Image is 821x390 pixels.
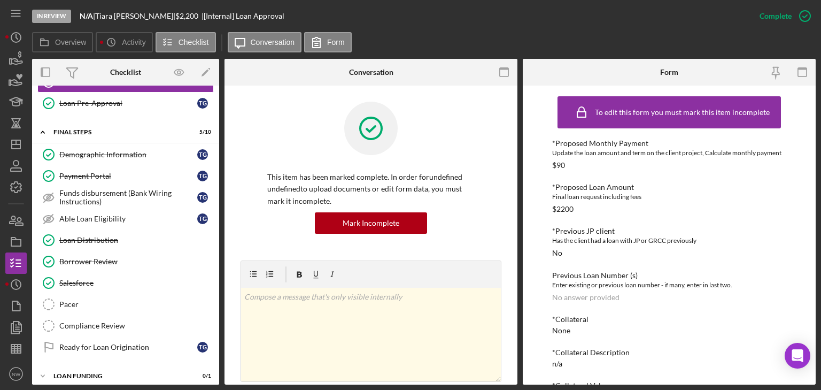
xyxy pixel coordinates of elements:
[552,205,574,213] div: $2200
[552,326,570,335] div: None
[59,322,213,330] div: Compliance Review
[53,129,184,135] div: FINAL STEPS
[552,148,786,158] div: Update the loan amount and term on the client project, Calculate monthly payment
[59,236,213,244] div: Loan Distribution
[59,300,213,309] div: Pacer
[12,371,21,377] text: NW
[37,93,214,114] a: Loan Pre-ApprovalTG
[552,348,786,357] div: *Collateral Description
[552,360,562,368] div: n/a
[37,272,214,294] a: Salesforce
[59,279,213,287] div: Salesforce
[122,38,145,47] label: Activity
[197,98,208,109] div: T G
[53,373,184,379] div: Loan Funding
[192,129,211,135] div: 5 / 10
[37,294,214,315] a: Pacer
[552,183,786,192] div: *Proposed Loan Amount
[37,187,214,208] a: Funds disbursement (Bank Wiring Instructions)TG
[552,161,565,170] div: $90
[552,139,786,148] div: *Proposed Monthly Payment
[179,38,209,47] label: Checklist
[37,251,214,272] a: Borrower Review
[785,343,810,369] div: Open Intercom Messenger
[202,12,284,20] div: | [Internal] Loan Approval
[595,108,770,117] div: To edit this form you must mark this item incomplete
[552,293,619,302] div: No answer provided
[37,144,214,165] a: Demographic InformationTG
[251,38,295,47] label: Conversation
[110,68,141,77] div: Checklist
[59,150,197,159] div: Demographic Information
[59,172,197,180] div: Payment Portal
[197,192,208,203] div: T G
[96,32,152,52] button: Activity
[32,10,71,23] div: In Review
[37,337,214,358] a: Ready for Loan OriginationTG
[327,38,345,47] label: Form
[749,5,816,27] button: Complete
[59,215,197,223] div: Able Loan Eligibility
[37,315,214,337] a: Compliance Review
[660,68,678,77] div: Form
[552,280,786,290] div: Enter existing or previous loan number - if many, enter in last two.
[59,343,197,351] div: Ready for Loan Origination
[37,230,214,251] a: Loan Distribution
[156,32,216,52] button: Checklist
[267,171,475,207] p: This item has been marked complete. In order for undefined undefined to upload documents or edit ...
[192,373,211,379] div: 0 / 1
[760,5,792,27] div: Complete
[552,192,786,202] div: Final loan request including fees
[304,32,352,52] button: Form
[59,257,213,266] div: Borrower Review
[197,213,208,224] div: T G
[552,315,786,324] div: *Collateral
[5,363,27,385] button: NW
[349,68,393,77] div: Conversation
[552,235,786,246] div: Has the client had a loan with JP or GRCC previously
[552,381,786,390] div: *Collateral Value
[552,271,786,280] div: Previous Loan Number (s)
[32,32,93,52] button: Overview
[343,212,399,234] div: Mark Incomplete
[315,212,427,234] button: Mark Incomplete
[197,342,208,353] div: T G
[80,11,93,20] b: N/A
[59,99,197,108] div: Loan Pre-Approval
[80,12,95,20] div: |
[197,171,208,181] div: T G
[95,12,175,20] div: Tiara [PERSON_NAME] |
[175,11,198,20] span: $2,200
[197,149,208,160] div: T G
[59,189,197,206] div: Funds disbursement (Bank Wiring Instructions)
[552,227,786,235] div: *Previous JP client
[552,249,562,257] div: No
[37,208,214,230] a: Able Loan EligibilityTG
[55,38,86,47] label: Overview
[37,165,214,187] a: Payment PortalTG
[228,32,302,52] button: Conversation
